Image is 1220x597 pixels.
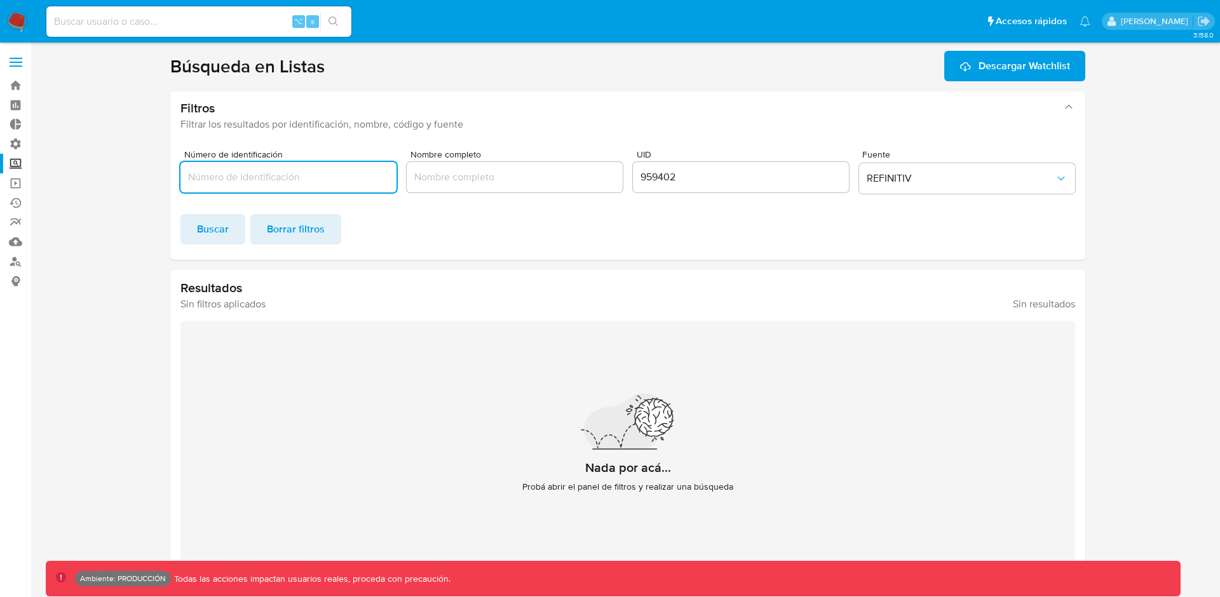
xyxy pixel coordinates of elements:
[1080,16,1090,27] a: Notificaciones
[1197,15,1210,28] a: Salir
[171,573,451,585] p: Todas las acciones impactan usuarios reales, proceda con precaución.
[996,15,1067,28] span: Accesos rápidos
[80,576,166,581] p: Ambiente: PRODUCCIÓN
[311,15,315,27] span: s
[294,15,303,27] span: ⌥
[1121,15,1193,27] p: santiago.gastelu@mercadolibre.com
[320,13,346,30] button: search-icon
[46,13,351,30] input: Buscar usuario o caso...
